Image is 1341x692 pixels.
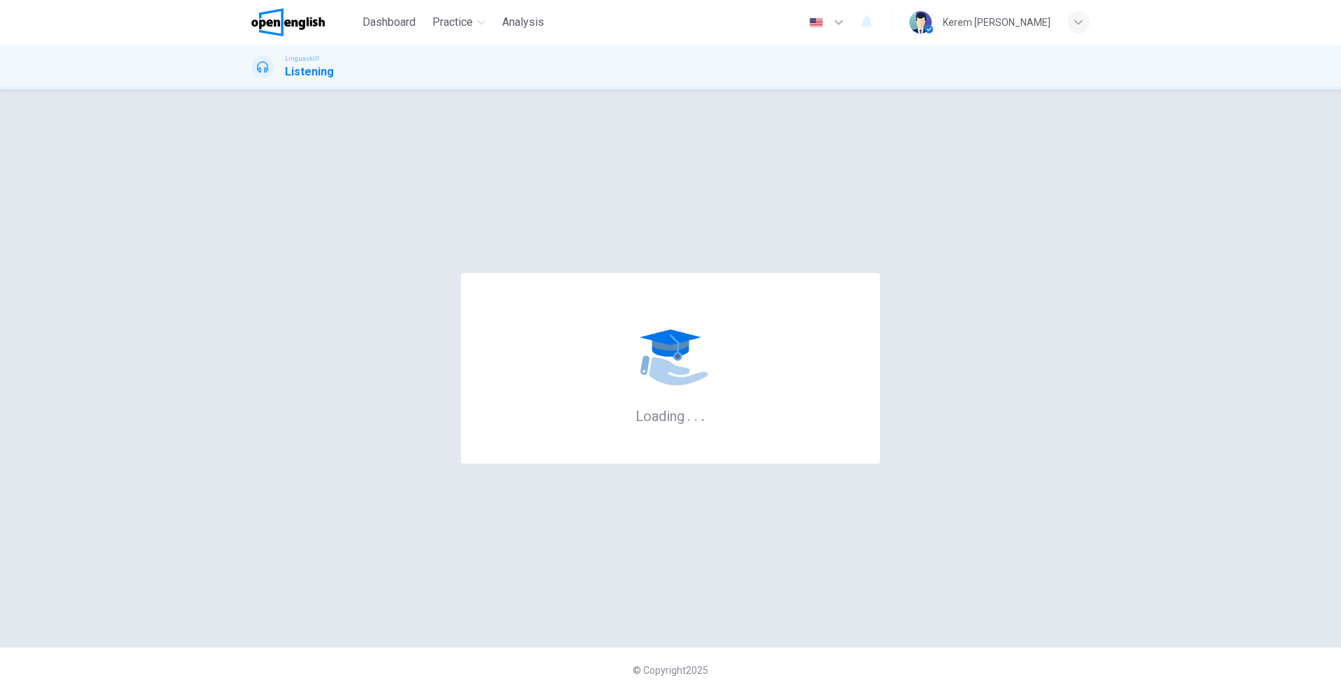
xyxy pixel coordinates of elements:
[285,54,319,64] span: Linguaskill
[251,8,325,36] img: OpenEnglish logo
[285,64,334,80] h1: Listening
[427,10,491,35] button: Practice
[251,8,357,36] a: OpenEnglish logo
[633,665,708,676] span: © Copyright 2025
[807,17,825,28] img: en
[497,10,550,35] button: Analysis
[909,11,932,34] img: Profile picture
[432,14,473,31] span: Practice
[701,403,705,426] h6: .
[943,14,1050,31] div: Kerem [PERSON_NAME]
[636,406,705,425] h6: Loading
[502,14,544,31] span: Analysis
[687,403,691,426] h6: .
[362,14,416,31] span: Dashboard
[357,10,421,35] button: Dashboard
[694,403,698,426] h6: .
